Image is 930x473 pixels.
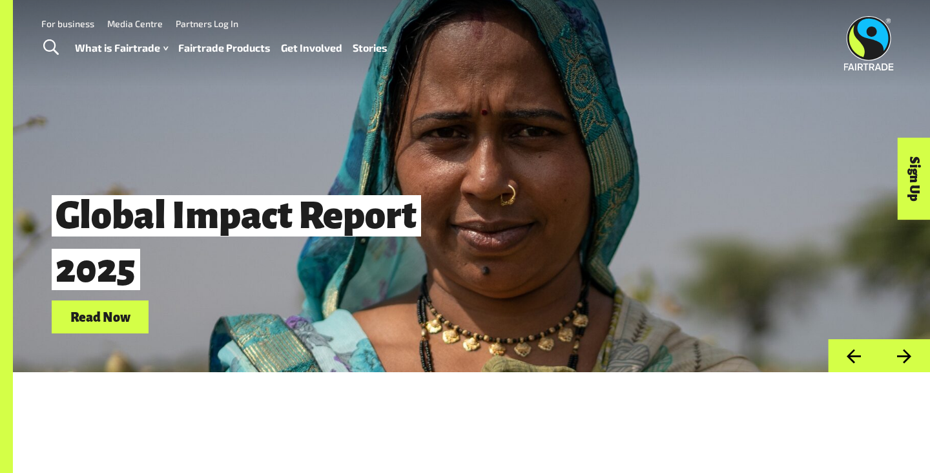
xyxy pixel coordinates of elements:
[107,18,163,29] a: Media Centre
[353,39,387,58] a: Stories
[52,300,149,333] a: Read Now
[178,39,271,58] a: Fairtrade Products
[176,18,238,29] a: Partners Log In
[41,18,94,29] a: For business
[75,39,168,58] a: What is Fairtrade
[52,195,421,290] span: Global Impact Report 2025
[879,339,930,372] button: Next
[828,339,879,372] button: Previous
[281,39,342,58] a: Get Involved
[844,16,894,70] img: Fairtrade Australia New Zealand logo
[35,32,67,64] a: Toggle Search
